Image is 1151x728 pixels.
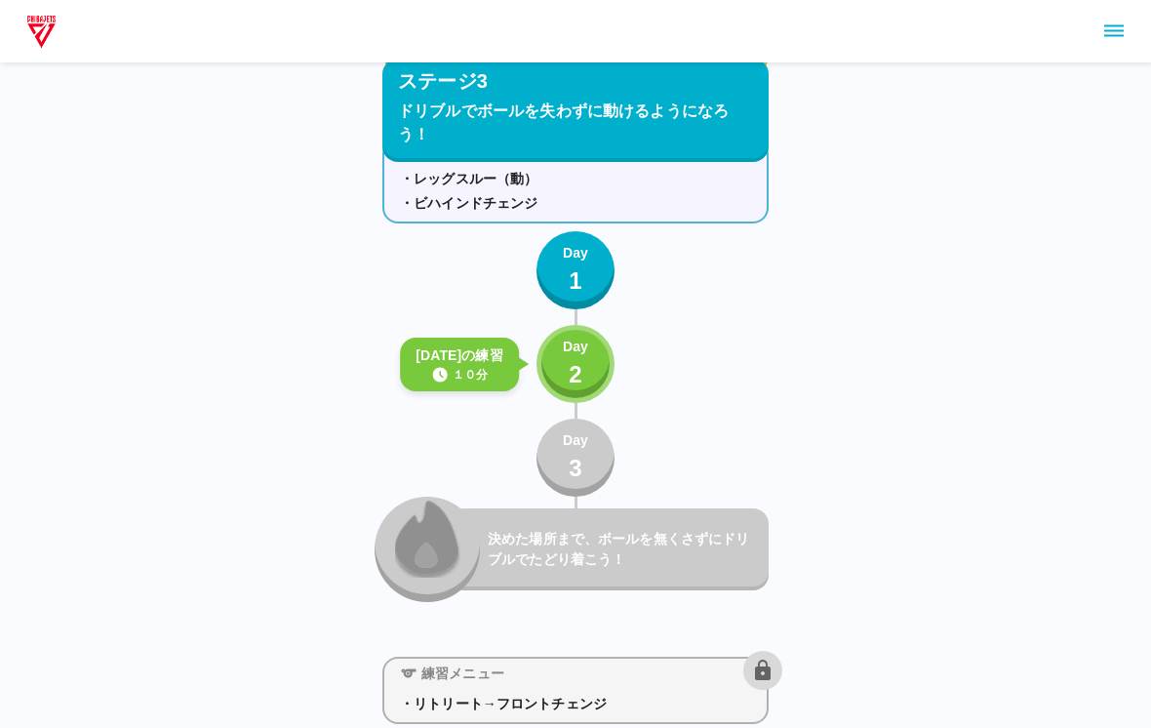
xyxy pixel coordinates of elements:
[395,498,460,578] img: locked_fire_icon
[488,529,761,570] p: 決めた場所まで、ボールを無くさずにドリブルでたどり着こう！
[400,193,751,214] p: ・ビハインドチェンジ
[563,243,588,263] p: Day
[569,357,582,392] p: 2
[375,497,480,602] button: locked_fire_icon
[400,169,751,189] p: ・レッグスルー（動）
[421,664,504,684] p: 練習メニュー
[398,66,488,96] p: ステージ3
[563,337,588,357] p: Day
[400,694,751,714] p: ・リトリート→フロントチェンジ
[453,366,488,384] p: １０分
[569,263,582,299] p: 1
[536,231,615,309] button: Day1
[536,419,615,497] button: Day3
[23,12,60,51] img: dummy
[569,451,582,486] p: 3
[563,430,588,451] p: Day
[416,345,503,366] p: [DATE]の練習
[536,325,615,403] button: Day2
[398,100,753,146] p: ドリブルでボールを失わずに動けるようになろう！
[1097,15,1131,48] button: sidemenu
